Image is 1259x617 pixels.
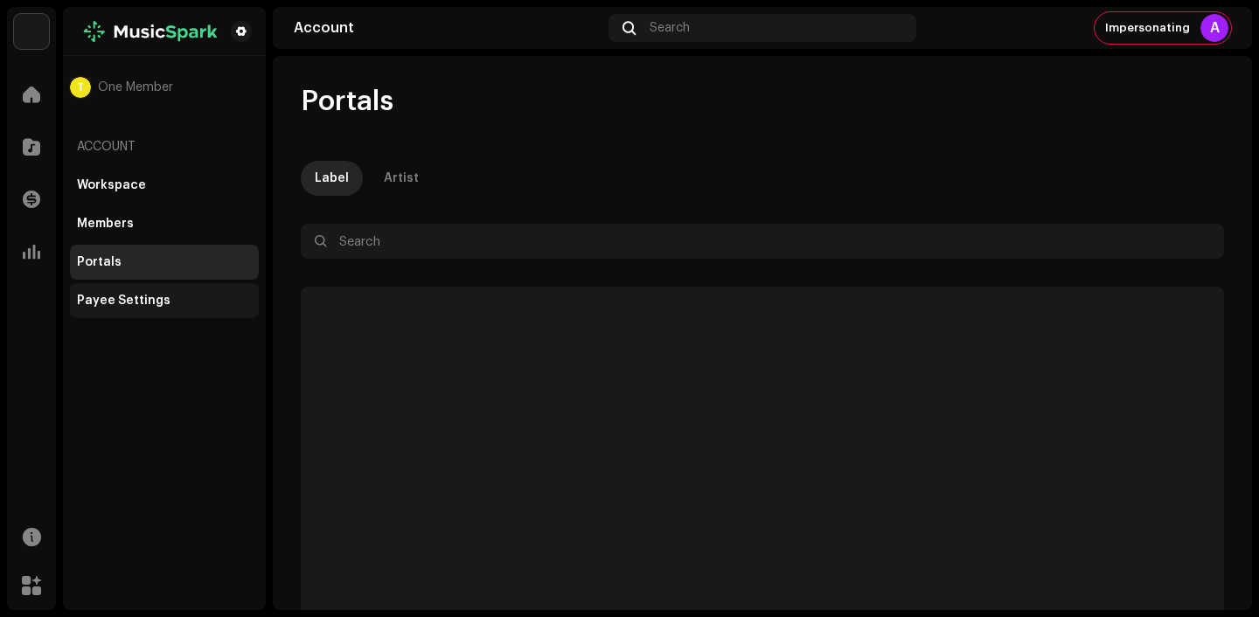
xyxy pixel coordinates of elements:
[77,294,170,308] div: Payee Settings
[77,255,122,269] div: Portals
[70,245,259,280] re-m-nav-item: Portals
[77,21,224,42] img: b012e8be-3435-4c6f-a0fa-ef5940768437
[1200,14,1228,42] div: A
[14,14,49,49] img: bc4c4277-71b2-49c5-abdf-ca4e9d31f9c1
[70,126,259,168] re-a-nav-header: Account
[301,84,393,119] span: Portals
[70,77,91,98] div: T
[384,161,419,196] div: Artist
[315,161,349,196] div: Label
[70,206,259,241] re-m-nav-item: Members
[70,168,259,203] re-m-nav-item: Workspace
[77,217,134,231] div: Members
[294,21,602,35] div: Account
[77,178,146,192] div: Workspace
[1105,21,1190,35] span: Impersonating
[301,224,1224,259] input: Search
[98,80,173,94] span: One Member
[70,283,259,318] re-m-nav-item: Payee Settings
[650,21,690,35] span: Search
